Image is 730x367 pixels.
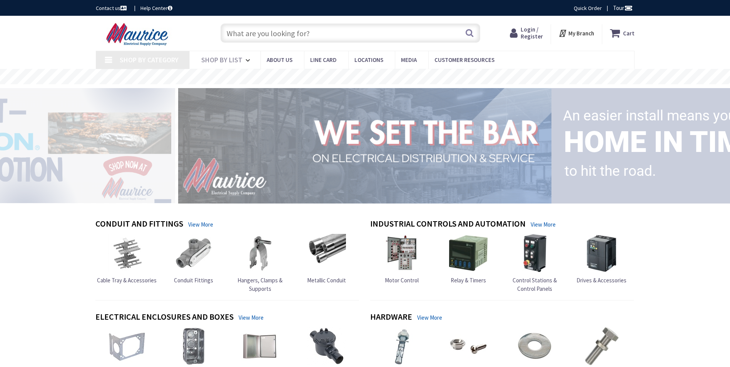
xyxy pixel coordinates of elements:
[383,234,421,272] img: Motor Control
[188,220,213,229] a: View More
[610,26,635,40] a: Cart
[307,234,346,284] a: Metallic Conduit Metallic Conduit
[95,219,183,230] h4: Conduit and Fittings
[307,327,346,365] img: Explosion-Proof Boxes & Accessories
[354,56,383,63] span: Locations
[574,4,602,12] a: Quick Order
[516,234,554,272] img: Control Stations & Control Panels
[295,73,436,81] rs-layer: Free Same Day Pickup at 15 Locations
[383,234,421,284] a: Motor Control Motor Control
[516,327,554,365] img: Nuts & Washer
[307,277,346,284] span: Metallic Conduit
[521,26,543,40] span: Login / Register
[582,234,621,272] img: Drives & Accessories
[96,4,128,12] a: Contact us
[108,234,146,272] img: Cable Tray & Accessories
[241,234,279,272] img: Hangers, Clamps & Supports
[120,55,179,64] span: Shop By Category
[417,314,442,322] a: View More
[623,26,635,40] strong: Cart
[565,158,656,185] rs-layer: to hit the road.
[370,312,412,323] h4: Hardware
[370,219,526,230] h4: Industrial Controls and Automation
[613,4,633,12] span: Tour
[510,26,543,40] a: Login / Register
[221,23,480,43] input: What are you looking for?
[267,56,292,63] span: About us
[558,26,594,40] div: My Branch
[531,220,556,229] a: View More
[582,327,621,365] img: Screws & Bolts
[383,327,421,365] img: Anchors
[169,86,555,205] img: 1_1.png
[229,234,292,293] a: Hangers, Clamps & Supports Hangers, Clamps & Supports
[108,327,146,365] img: Box Hardware & Accessories
[201,55,242,64] span: Shop By List
[401,56,417,63] span: Media
[576,277,626,284] span: Drives & Accessories
[449,234,488,284] a: Relay & Timers Relay & Timers
[174,234,213,284] a: Conduit Fittings Conduit Fittings
[513,277,557,292] span: Control Stations & Control Panels
[449,327,488,365] img: Miscellaneous Fastener
[241,327,279,365] img: Enclosures & Cabinets
[310,56,337,63] span: Line Card
[97,234,157,284] a: Cable Tray & Accessories Cable Tray & Accessories
[174,277,213,284] span: Conduit Fittings
[568,30,594,37] strong: My Branch
[503,234,566,293] a: Control Stations & Control Panels Control Stations & Control Panels
[97,277,157,284] span: Cable Tray & Accessories
[451,277,486,284] span: Relay & Timers
[174,234,213,272] img: Conduit Fittings
[96,22,181,46] img: Maurice Electrical Supply Company
[237,277,282,292] span: Hangers, Clamps & Supports
[239,314,264,322] a: View More
[95,312,234,323] h4: Electrical Enclosures and Boxes
[307,234,346,272] img: Metallic Conduit
[576,234,626,284] a: Drives & Accessories Drives & Accessories
[385,277,419,284] span: Motor Control
[449,234,488,272] img: Relay & Timers
[140,4,172,12] a: Help Center
[434,56,494,63] span: Customer Resources
[174,327,213,365] img: Device Boxes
